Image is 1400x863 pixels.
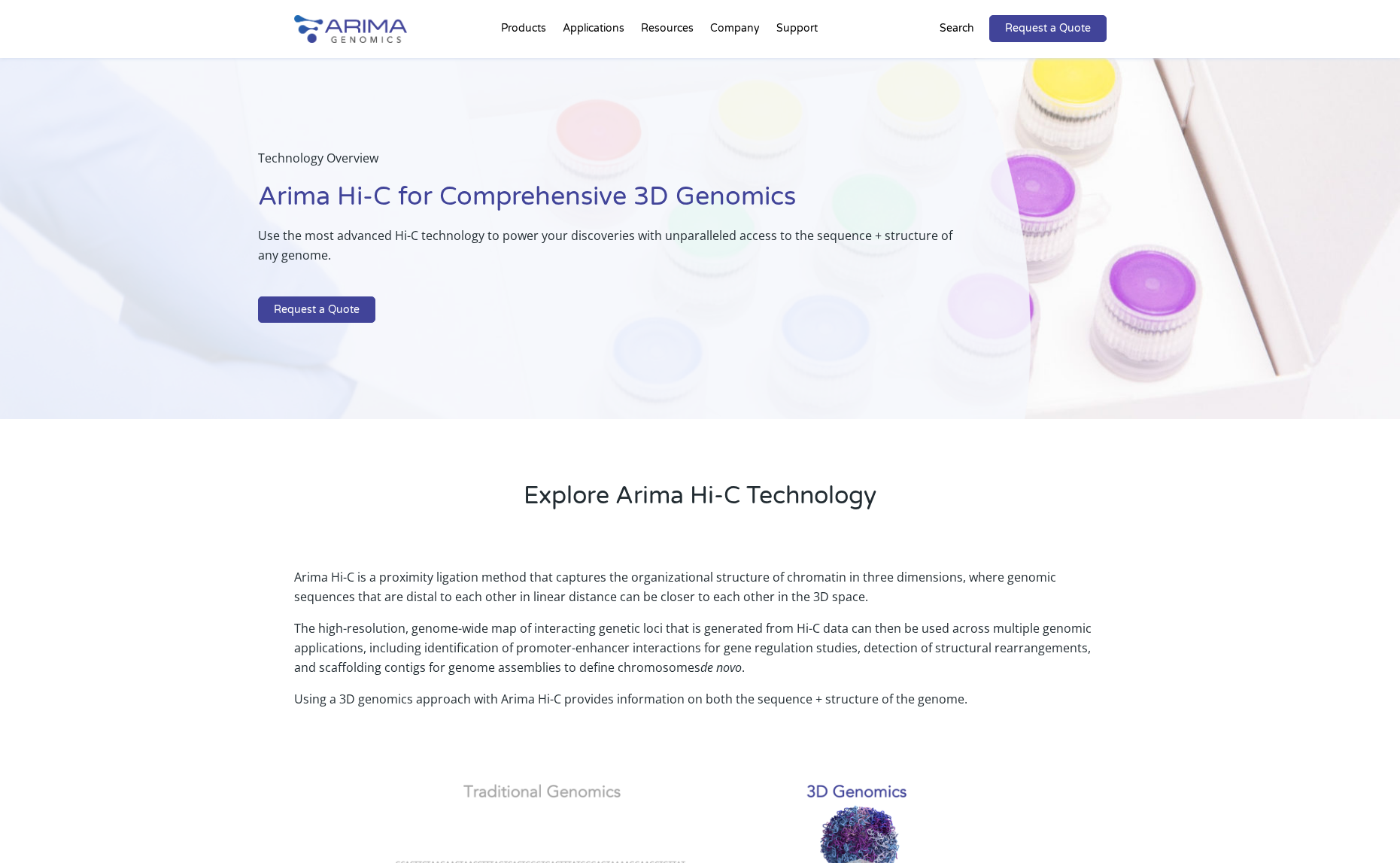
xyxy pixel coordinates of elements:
[294,618,1107,689] p: The high-resolution, genome-wide map of interacting genetic loci that is generated from Hi-C data...
[294,15,407,43] img: Arima-Genomics-logo
[700,659,742,676] i: de novo
[294,689,1107,709] p: Using a 3D genomics approach with Arima Hi-C provides information on both the sequence + structur...
[258,148,956,180] p: Technology Overview
[989,15,1107,42] a: Request a Quote
[258,296,375,324] a: Request a Quote
[940,19,974,38] p: Search
[294,479,1107,524] h2: Explore Arima Hi-C Technology
[258,180,956,226] h1: Arima Hi-C for Comprehensive 3D Genomics
[258,226,956,277] p: Use the most advanced Hi-C technology to power your discoveries with unparalleled access to the s...
[294,567,1107,618] p: Arima Hi-C is a proximity ligation method that captures the organizational structure of chromatin...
